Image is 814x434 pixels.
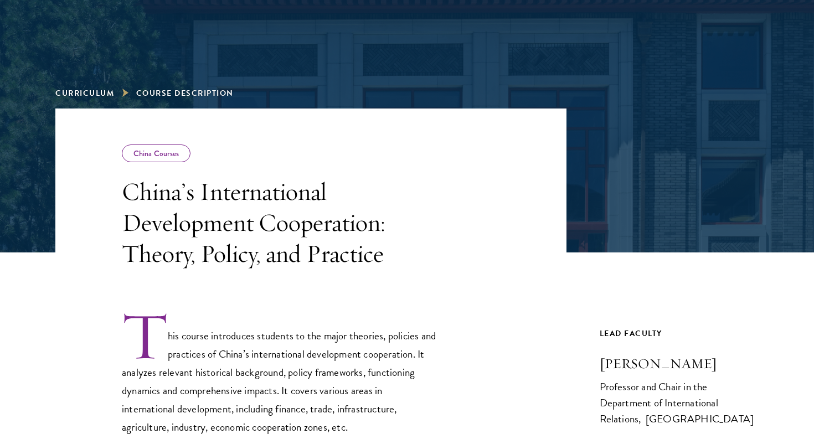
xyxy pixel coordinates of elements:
span: Course Description [136,87,234,99]
h3: China’s International Development Cooperation: Theory, Policy, and Practice [122,176,437,269]
h3: [PERSON_NAME] [600,354,759,373]
div: Lead Faculty [600,327,759,340]
div: Professor and Chair in the Department of International Relations, [GEOGRAPHIC_DATA] [600,379,759,427]
a: Curriculum [55,87,114,99]
div: China Courses [122,144,190,162]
